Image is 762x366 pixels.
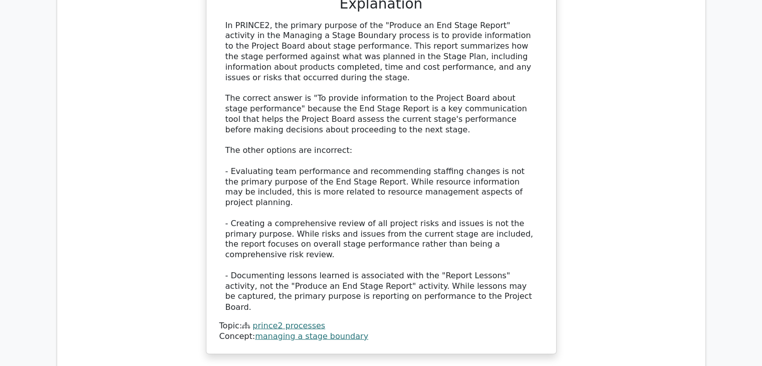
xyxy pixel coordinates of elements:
[225,21,537,312] div: In PRINCE2, the primary purpose of the "Produce an End Stage Report" activity in the Managing a S...
[219,320,543,331] div: Topic:
[219,331,543,341] div: Concept:
[252,320,325,330] a: prince2 processes
[255,331,368,340] a: managing a stage boundary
